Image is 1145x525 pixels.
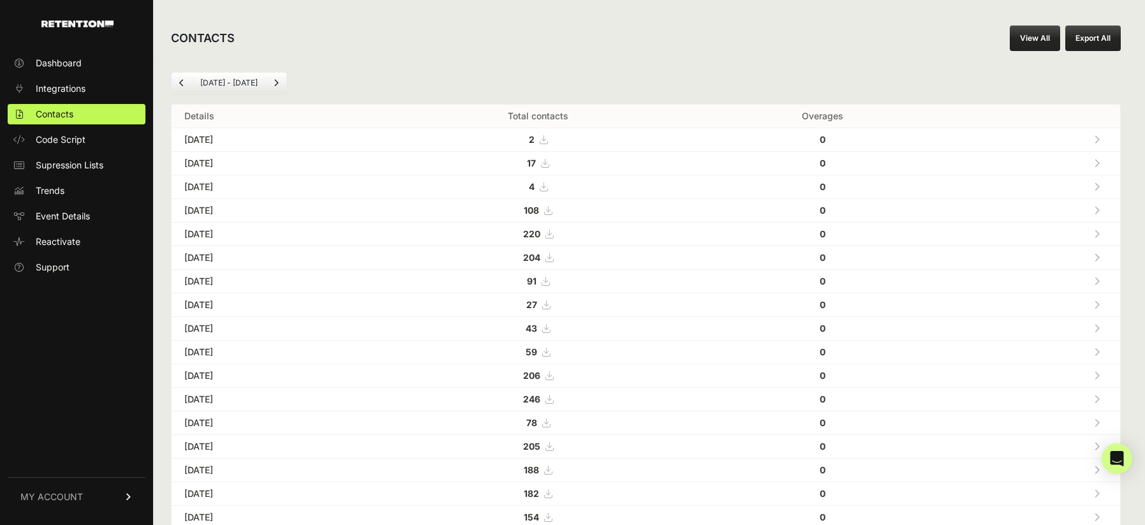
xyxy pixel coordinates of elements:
[8,232,145,252] a: Reactivate
[172,73,192,93] a: Previous
[20,491,83,503] span: MY ACCOUNT
[820,346,825,357] strong: 0
[529,134,535,145] strong: 2
[527,276,536,286] strong: 91
[529,134,547,145] a: 2
[8,155,145,175] a: Supression Lists
[529,181,535,192] strong: 4
[8,104,145,124] a: Contacts
[524,512,539,522] strong: 154
[524,205,539,216] strong: 108
[172,388,378,411] td: [DATE]
[36,57,82,70] span: Dashboard
[820,323,825,334] strong: 0
[172,223,378,246] td: [DATE]
[820,488,825,499] strong: 0
[8,206,145,226] a: Event Details
[820,370,825,381] strong: 0
[172,411,378,435] td: [DATE]
[524,488,539,499] strong: 182
[172,246,378,270] td: [DATE]
[36,210,90,223] span: Event Details
[820,417,825,428] strong: 0
[526,299,550,310] a: 27
[172,270,378,293] td: [DATE]
[527,276,549,286] a: 91
[820,158,825,168] strong: 0
[820,228,825,239] strong: 0
[36,82,85,95] span: Integrations
[172,459,378,482] td: [DATE]
[526,323,537,334] strong: 43
[36,108,73,121] span: Contacts
[172,128,378,152] td: [DATE]
[172,152,378,175] td: [DATE]
[523,394,553,404] a: 246
[172,105,378,128] th: Details
[820,394,825,404] strong: 0
[192,78,265,88] li: [DATE] - [DATE]
[524,488,552,499] a: 182
[820,252,825,263] strong: 0
[8,181,145,201] a: Trends
[523,370,553,381] a: 206
[820,512,825,522] strong: 0
[36,159,103,172] span: Supression Lists
[523,228,540,239] strong: 220
[524,464,539,475] strong: 188
[36,261,70,274] span: Support
[526,417,537,428] strong: 78
[266,73,286,93] a: Next
[523,441,553,452] a: 205
[820,299,825,310] strong: 0
[36,133,85,146] span: Code Script
[524,464,552,475] a: 188
[172,482,378,506] td: [DATE]
[527,158,536,168] strong: 17
[523,441,540,452] strong: 205
[526,417,550,428] a: 78
[8,129,145,150] a: Code Script
[526,346,550,357] a: 59
[820,181,825,192] strong: 0
[820,205,825,216] strong: 0
[36,184,64,197] span: Trends
[820,464,825,475] strong: 0
[523,228,553,239] a: 220
[8,78,145,99] a: Integrations
[171,29,235,47] h2: CONTACTS
[1102,443,1132,474] div: Open Intercom Messenger
[820,441,825,452] strong: 0
[378,105,698,128] th: Total contacts
[1010,26,1060,51] a: View All
[172,293,378,317] td: [DATE]
[524,205,552,216] a: 108
[527,158,549,168] a: 17
[529,181,547,192] a: 4
[526,346,537,357] strong: 59
[523,252,540,263] strong: 204
[1065,26,1121,51] button: Export All
[172,199,378,223] td: [DATE]
[523,252,553,263] a: 204
[172,435,378,459] td: [DATE]
[36,235,80,248] span: Reactivate
[820,134,825,145] strong: 0
[41,20,114,27] img: Retention.com
[8,477,145,516] a: MY ACCOUNT
[172,317,378,341] td: [DATE]
[523,394,540,404] strong: 246
[8,257,145,277] a: Support
[698,105,947,128] th: Overages
[172,175,378,199] td: [DATE]
[524,512,552,522] a: 154
[526,299,537,310] strong: 27
[526,323,550,334] a: 43
[820,276,825,286] strong: 0
[172,364,378,388] td: [DATE]
[172,341,378,364] td: [DATE]
[8,53,145,73] a: Dashboard
[523,370,540,381] strong: 206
